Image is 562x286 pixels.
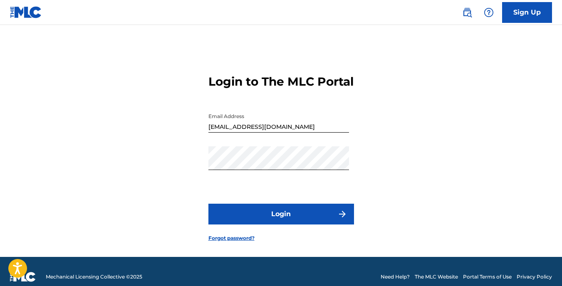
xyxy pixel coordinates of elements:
[462,7,472,17] img: search
[337,209,347,219] img: f7272a7cc735f4ea7f67.svg
[208,204,354,224] button: Login
[502,2,552,23] a: Sign Up
[459,4,475,21] a: Public Search
[517,273,552,281] a: Privacy Policy
[208,234,255,242] a: Forgot password?
[415,273,458,281] a: The MLC Website
[463,273,512,281] a: Portal Terms of Use
[381,273,410,281] a: Need Help?
[10,272,36,282] img: logo
[10,6,42,18] img: MLC Logo
[484,7,494,17] img: help
[480,4,497,21] div: Help
[208,74,354,89] h3: Login to The MLC Portal
[46,273,142,281] span: Mechanical Licensing Collective © 2025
